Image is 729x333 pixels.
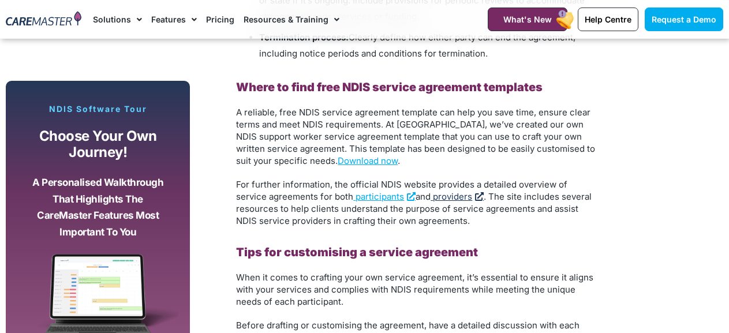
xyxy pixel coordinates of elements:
p: A personalised walkthrough that highlights the CareMaster features most important to you [26,174,170,240]
span: and [416,191,431,202]
span: When it comes to crafting your own service agreement, it’s essential to ensure it aligns with you... [236,272,593,307]
img: CareMaster Logo [6,11,81,28]
a: Request a Demo [645,8,723,31]
span: . The site includes several resources to help clients understand the purpose of service agreement... [236,191,592,226]
a: providers [431,191,484,202]
span: For further information, the official NDIS website provides a detailed overview of service agreem... [236,179,567,202]
p: NDIS Software Tour [17,104,178,114]
a: participants [353,191,416,202]
span: Help Centre [585,14,631,24]
b: Where to find free NDIS service agreement templates [236,80,543,94]
span: A reliable, free NDIS service agreement template can help you save time, ensure clear terms and m... [236,107,595,166]
a: Download now [338,155,398,166]
span: What's New [503,14,552,24]
a: What's New [488,8,567,31]
span: providers [433,191,472,202]
span: Request a Demo [652,14,716,24]
b: Tips for customising a service agreement [236,245,478,259]
p: Choose your own journey! [26,128,170,161]
span: participants [356,191,404,202]
a: Help Centre [578,8,638,31]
